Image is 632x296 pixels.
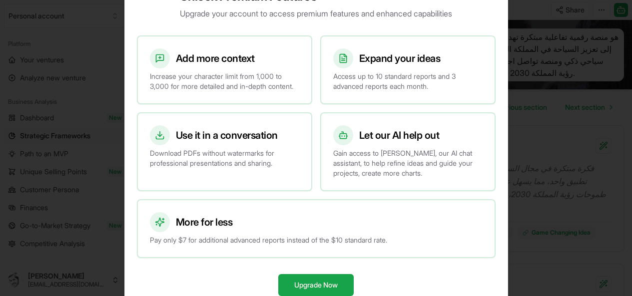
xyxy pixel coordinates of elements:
[359,51,441,65] h3: Expand your ideas
[176,51,255,65] h3: Add more context
[176,215,233,229] h3: More for less
[176,128,278,142] h3: Use it in a conversation
[333,148,483,178] p: Gain access to [PERSON_NAME], our AI chat assistant, to help refine ideas and guide your projects...
[150,148,299,168] p: Download PDFs without watermarks for professional presentations and sharing.
[359,128,440,142] h3: Let our AI help out
[150,71,299,91] p: Increase your character limit from 1,000 to 3,000 for more detailed and in-depth content.
[150,235,483,245] p: Pay only $7 for additional advanced reports instead of the $10 standard rate.
[333,71,483,91] p: Access up to 10 standard reports and 3 advanced reports each month.
[180,7,452,19] p: Upgrade your account to access premium features and enhanced capabilities
[278,274,354,296] button: Upgrade Now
